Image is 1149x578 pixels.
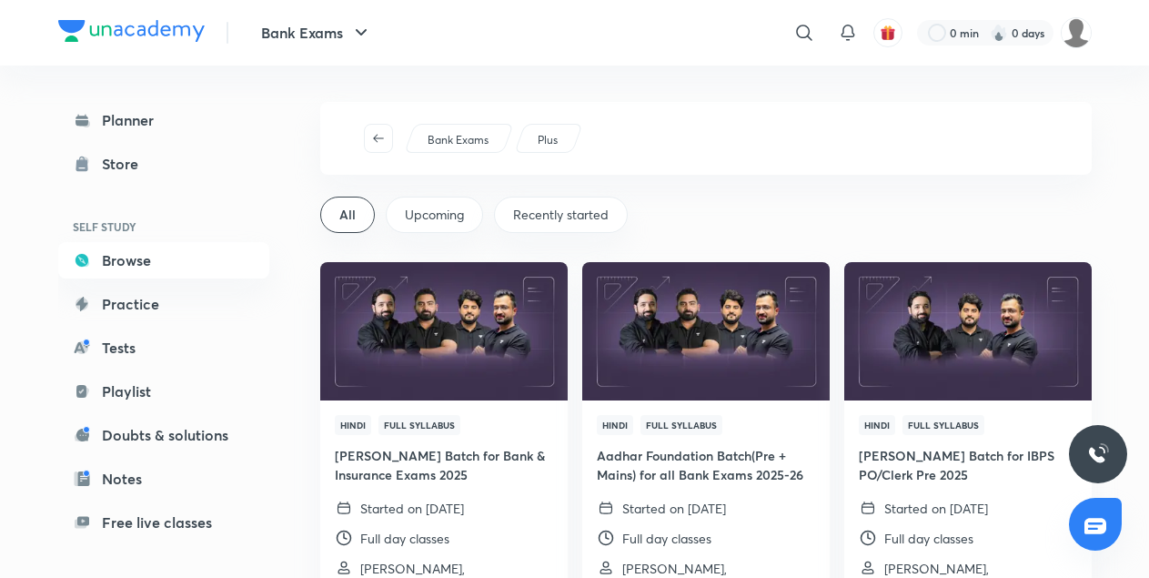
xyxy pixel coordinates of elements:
span: Full Syllabus [640,415,722,435]
span: Recently started [513,206,609,224]
img: avatar [880,25,896,41]
img: Thumbnail [842,260,1094,401]
h4: Aadhar Foundation Batch(Pre + Mains) for all Bank Exams 2025-26 [597,446,815,484]
button: Bank Exams [250,15,383,51]
a: Free live classes [58,504,269,541]
a: Notes [58,461,269,497]
span: Hindi [859,415,895,435]
img: Company Logo [58,20,205,42]
a: Tests [58,330,269,366]
a: Bank Exams [424,132,491,148]
h4: [PERSON_NAME] Batch for IBPS PO/Clerk Pre 2025 [859,446,1077,484]
div: Store [102,153,149,175]
p: Plus [538,132,558,148]
img: Sarfaraj Ahmad [1061,17,1092,48]
span: All [339,206,356,224]
span: Hindi [335,415,371,435]
p: Full day classes [622,529,711,548]
a: Browse [58,242,269,279]
a: Practice [58,286,269,322]
p: Full day classes [360,529,449,548]
a: Plus [534,132,560,148]
span: Upcoming [405,206,464,224]
span: Full Syllabus [902,415,984,435]
p: Started on [DATE] [360,499,464,518]
span: Hindi [597,415,633,435]
p: Bank Exams [428,132,489,148]
a: Company Logo [58,20,205,46]
button: avatar [873,18,902,47]
p: Started on [DATE] [884,499,988,518]
img: streak [990,24,1008,42]
a: Playlist [58,373,269,410]
img: ttu [1087,443,1109,465]
img: Thumbnail [580,260,832,401]
a: Store [58,146,269,182]
h4: [PERSON_NAME] Batch for Bank & Insurance Exams 2025 [335,446,553,484]
p: Started on [DATE] [622,499,726,518]
img: Thumbnail [317,260,569,401]
span: Full Syllabus [378,415,460,435]
a: Doubts & solutions [58,417,269,453]
a: Planner [58,102,269,138]
p: Full day classes [884,529,973,548]
h6: SELF STUDY [58,211,269,242]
